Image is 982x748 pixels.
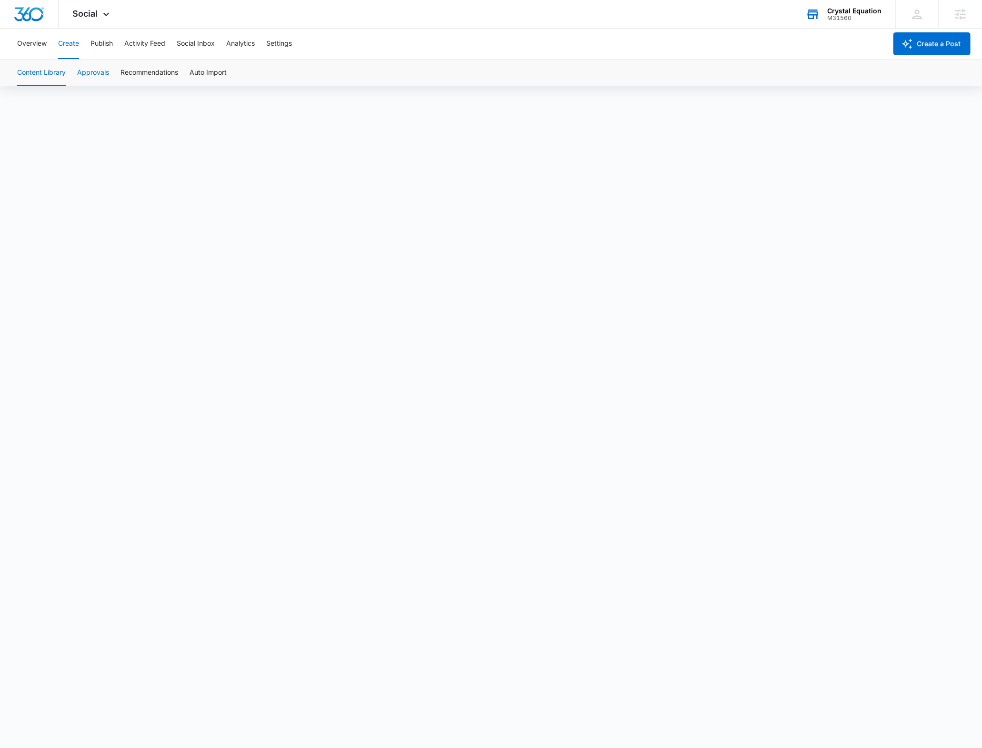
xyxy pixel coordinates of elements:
[90,29,113,59] button: Publish
[190,60,227,86] button: Auto Import
[17,29,47,59] button: Overview
[266,29,292,59] button: Settings
[177,29,215,59] button: Social Inbox
[120,60,178,86] button: Recommendations
[77,60,109,86] button: Approvals
[124,29,165,59] button: Activity Feed
[17,60,66,86] button: Content Library
[827,7,882,15] div: account name
[226,29,255,59] button: Analytics
[73,9,98,19] span: Social
[827,15,882,21] div: account id
[893,32,971,55] button: Create a Post
[58,29,79,59] button: Create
